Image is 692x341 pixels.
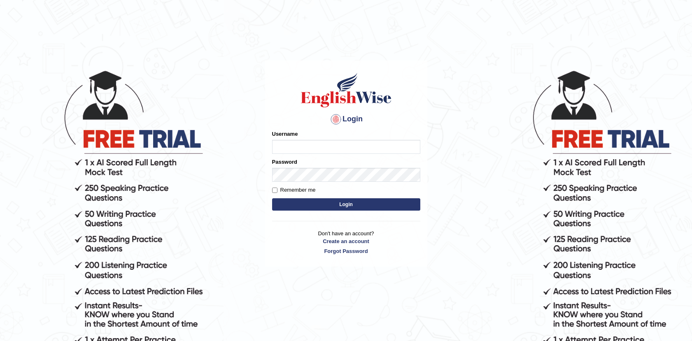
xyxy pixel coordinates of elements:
[272,230,420,255] p: Don't have an account?
[272,113,420,126] h4: Login
[272,130,298,138] label: Username
[272,158,297,166] label: Password
[272,198,420,211] button: Login
[272,188,277,193] input: Remember me
[272,186,316,194] label: Remember me
[272,237,420,245] a: Create an account
[272,247,420,255] a: Forgot Password
[299,72,393,109] img: Logo of English Wise sign in for intelligent practice with AI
